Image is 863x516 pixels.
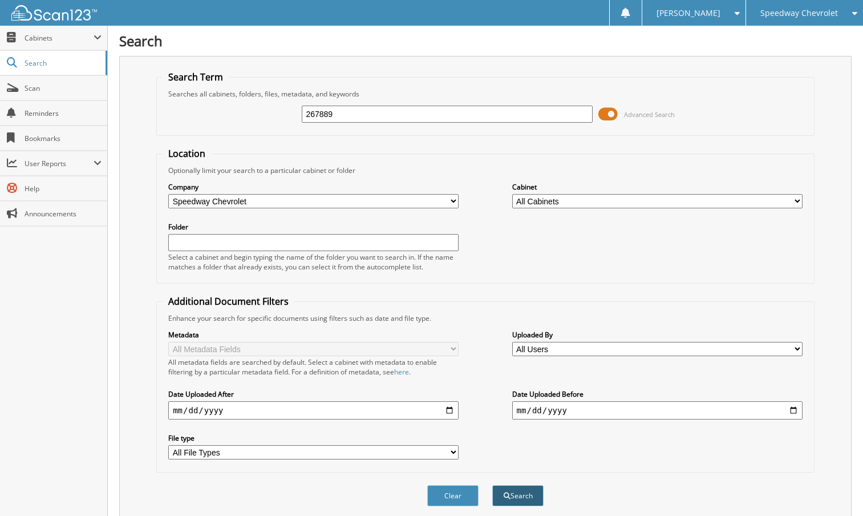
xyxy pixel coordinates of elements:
label: Date Uploaded After [168,389,459,399]
label: Company [168,182,459,192]
span: [PERSON_NAME] [657,10,720,17]
a: here [394,367,409,377]
div: Searches all cabinets, folders, files, metadata, and keywords [163,89,808,99]
label: Date Uploaded Before [512,389,803,399]
label: Folder [168,222,459,232]
button: Clear [427,485,479,506]
div: All metadata fields are searched by default. Select a cabinet with metadata to enable filtering b... [168,357,459,377]
button: Search [492,485,544,506]
input: end [512,401,803,420]
legend: Additional Document Filters [163,295,294,308]
label: Uploaded By [512,330,803,340]
input: start [168,401,459,420]
span: Help [25,184,102,193]
iframe: Chat Widget [806,461,863,516]
img: scan123-logo-white.svg [11,5,97,21]
div: Enhance your search for specific documents using filters such as date and file type. [163,313,808,323]
span: Announcements [25,209,102,219]
h1: Search [119,31,852,50]
span: Speedway Chevrolet [760,10,838,17]
legend: Search Term [163,71,229,83]
span: Bookmarks [25,134,102,143]
span: Search [25,58,100,68]
div: Optionally limit your search to a particular cabinet or folder [163,166,808,175]
span: User Reports [25,159,94,168]
span: Cabinets [25,33,94,43]
legend: Location [163,147,211,160]
label: Metadata [168,330,459,340]
span: Scan [25,83,102,93]
span: Reminders [25,108,102,118]
div: Select a cabinet and begin typing the name of the folder you want to search in. If the name match... [168,252,459,272]
label: File type [168,433,459,443]
span: Advanced Search [624,110,675,119]
label: Cabinet [512,182,803,192]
